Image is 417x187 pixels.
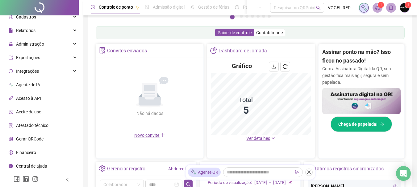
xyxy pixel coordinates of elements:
span: dashboard [235,5,239,9]
button: 2 [240,15,243,18]
span: VOGEL REPRESENTACAO [328,4,355,11]
img: banner%2F02c71560-61a6-44d4-94b9-c8ab97240462.png [322,88,401,114]
sup: 1 [378,2,384,8]
button: 3 [245,15,248,18]
div: [DATE] [273,180,286,186]
h4: Gráfico [232,62,252,70]
span: Contabilidade [256,30,283,35]
button: 6 [262,15,265,18]
span: download [271,64,276,69]
div: Open Intercom Messenger [396,166,411,181]
span: Controle de ponto [99,5,133,10]
span: file [9,28,13,33]
span: Gerar QRCode [16,136,44,141]
span: file-done [145,5,149,9]
span: dollar [9,150,13,155]
span: instagram [32,176,38,182]
button: 7 [268,15,271,18]
span: facebook [14,176,20,182]
h2: Assinar ponto na mão? Isso ficou no passado! [322,48,401,65]
span: linkedin [23,176,29,182]
button: 4 [251,15,254,18]
span: Atestado técnico [16,123,48,128]
span: pushpin [136,6,139,9]
span: sun [190,5,194,9]
span: left [65,177,70,182]
span: qrcode [9,137,13,141]
span: Aceite de uso [16,109,41,114]
span: arrow-right [380,122,384,126]
img: 25056 [400,3,409,12]
span: Central de ajuda [16,164,47,169]
span: ellipsis [257,5,261,9]
span: 1 [380,3,382,7]
span: notification [375,5,380,10]
span: Admissão digital [153,5,185,10]
span: edit [288,180,292,184]
div: Gerenciar registro [107,164,145,174]
span: info-circle [9,164,13,168]
span: user-add [9,15,13,19]
span: sync [9,69,13,73]
span: api [9,96,13,100]
button: 5 [256,15,260,18]
span: Gestão de férias [198,5,229,10]
p: Com a Assinatura Digital da QR, sua gestão fica mais ágil, segura e sem papelada. [322,65,401,86]
a: Abrir registro [168,166,193,171]
span: export [9,55,13,60]
span: audit [9,110,13,114]
div: Não há dados [121,110,178,117]
span: bell [388,5,394,10]
div: Período de visualização: [208,180,252,186]
span: 1 [407,3,409,7]
span: Chega de papelada! [338,121,377,128]
span: solution [99,47,106,54]
img: sparkle-icon.fc2bf0ac1784a2077858766a79e2daf3.svg [361,4,367,11]
span: down [271,136,275,140]
div: Folhas de ponto [211,164,246,174]
span: Relatórios [16,28,35,33]
span: Ver detalhes [246,136,270,141]
span: Exportações [16,55,40,60]
span: Painel de controle [218,30,252,35]
span: plus [160,132,165,137]
span: search [186,182,191,187]
span: setting [99,165,106,172]
span: Acesso à API [16,96,41,101]
span: Agente de IA [16,82,40,87]
a: Ver detalhes down [246,136,275,141]
div: Agente QR [188,168,221,177]
span: Painel do DP [243,5,267,10]
span: search [316,6,321,10]
span: Integrações [16,69,39,74]
sup: Atualize o seu contato no menu Meus Dados [405,2,411,8]
span: solution [9,123,13,128]
span: reload [283,64,288,69]
span: clock-circle [91,5,95,9]
div: - [269,180,271,186]
span: close [307,170,311,174]
div: Dashboard de jornada [219,46,267,56]
span: send [295,170,299,174]
div: Últimos registros sincronizados [315,164,384,174]
button: 1 [230,15,235,19]
span: Novo convite [134,133,165,138]
img: sparkle-icon.fc2bf0ac1784a2077858766a79e2daf3.svg [190,169,197,176]
span: pie-chart [210,47,217,54]
button: Chega de papelada! [331,116,392,132]
div: Convites enviados [107,46,147,56]
span: lock [9,42,13,46]
span: Financeiro [16,150,36,155]
span: Administração [16,42,44,47]
div: [DATE] [254,180,267,186]
span: Cadastros [16,14,36,19]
